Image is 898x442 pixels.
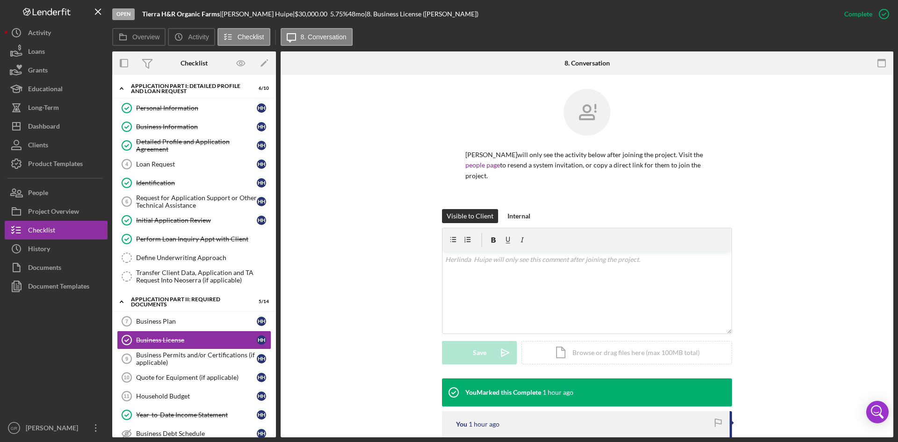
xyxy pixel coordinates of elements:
button: Activity [5,23,108,42]
a: people page [465,161,500,169]
tspan: 10 [123,375,129,380]
div: Household Budget [136,392,257,400]
a: 9Business Permits and/or Certifications (if applicable)HH [117,349,271,368]
p: [PERSON_NAME] will only see the activity below after joining the project. Visit the to resend a s... [465,150,709,181]
div: H H [257,391,266,401]
div: Detailed Profile and Application Agreement [136,138,257,153]
button: Grants [5,61,108,80]
a: Project Overview [5,202,108,221]
button: Save [442,341,517,364]
label: Overview [132,33,159,41]
div: [PERSON_NAME] [23,419,84,440]
button: History [5,239,108,258]
a: Define Underwriting Approach [117,248,271,267]
a: Product Templates [5,154,108,173]
div: $30,000.00 [295,10,330,18]
tspan: 7 [125,319,128,324]
div: People [28,183,48,204]
div: Define Underwriting Approach [136,254,271,261]
div: Year-to-Date Income Statement [136,411,257,419]
button: Checklist [5,221,108,239]
div: Complete [844,5,872,23]
div: Business Information [136,123,257,130]
div: Loan Request [136,160,257,168]
div: Application Part I: Detailed Profile and Loan Request [131,83,246,94]
div: Clients [28,136,48,157]
button: Complete [835,5,893,23]
div: 6 / 10 [252,86,269,91]
div: H H [257,122,266,131]
div: Business Permits and/or Certifications (if applicable) [136,351,257,366]
div: Documents [28,258,61,279]
a: IdentificationHH [117,174,271,192]
button: Document Templates [5,277,108,296]
div: History [28,239,50,261]
a: 6Request for Application Support or Other Technical AssistanceHH [117,192,271,211]
tspan: 9 [125,356,128,362]
div: Educational [28,80,63,101]
a: 7Business PlanHH [117,312,271,331]
div: | [142,10,222,18]
div: Transfer Client Data, Application and TA Request Into Neoserra (if applicable) [136,269,271,284]
button: Visible to Client [442,209,498,223]
div: You [456,420,467,428]
div: H H [257,317,266,326]
label: 8. Conversation [301,33,347,41]
div: [PERSON_NAME] Huipe | [222,10,295,18]
time: 2025-08-26 21:56 [543,389,573,396]
a: Year-to-Date Income StatementHH [117,406,271,424]
a: 4Loan RequestHH [117,155,271,174]
button: GR[PERSON_NAME] [5,419,108,437]
div: H H [257,216,266,225]
div: H H [257,429,266,438]
div: H H [257,410,266,420]
button: Overview [112,28,166,46]
a: Personal InformationHH [117,99,271,117]
a: Transfer Client Data, Application and TA Request Into Neoserra (if applicable) [117,267,271,286]
div: Long-Term [28,98,59,119]
tspan: 11 [123,393,129,399]
div: Business Debt Schedule [136,430,257,437]
div: Grants [28,61,48,82]
a: Business LicenseHH [117,331,271,349]
div: Document Templates [28,277,89,298]
button: Loans [5,42,108,61]
a: Business InformationHH [117,117,271,136]
div: Initial Application Review [136,217,257,224]
a: Educational [5,80,108,98]
div: 5.75 % [330,10,348,18]
button: Long-Term [5,98,108,117]
div: Dashboard [28,117,60,138]
div: Business Plan [136,318,257,325]
div: Product Templates [28,154,83,175]
div: H H [257,159,266,169]
div: H H [257,354,266,363]
div: Loans [28,42,45,63]
div: | 8. Business License ([PERSON_NAME]) [365,10,478,18]
div: You Marked this Complete [465,389,541,396]
button: Documents [5,258,108,277]
a: Clients [5,136,108,154]
div: H H [257,335,266,345]
button: Checklist [217,28,270,46]
button: People [5,183,108,202]
div: 48 mo [348,10,365,18]
tspan: 4 [125,161,129,167]
button: Dashboard [5,117,108,136]
div: Visible to Client [447,209,493,223]
div: Save [473,341,486,364]
div: H H [257,141,266,150]
label: Checklist [238,33,264,41]
div: Identification [136,179,257,187]
div: Open Intercom Messenger [866,401,889,423]
div: Open [112,8,135,20]
b: Tierra H&R Organic Farms [142,10,220,18]
div: 8. Conversation [565,59,610,67]
div: Checklist [28,221,55,242]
